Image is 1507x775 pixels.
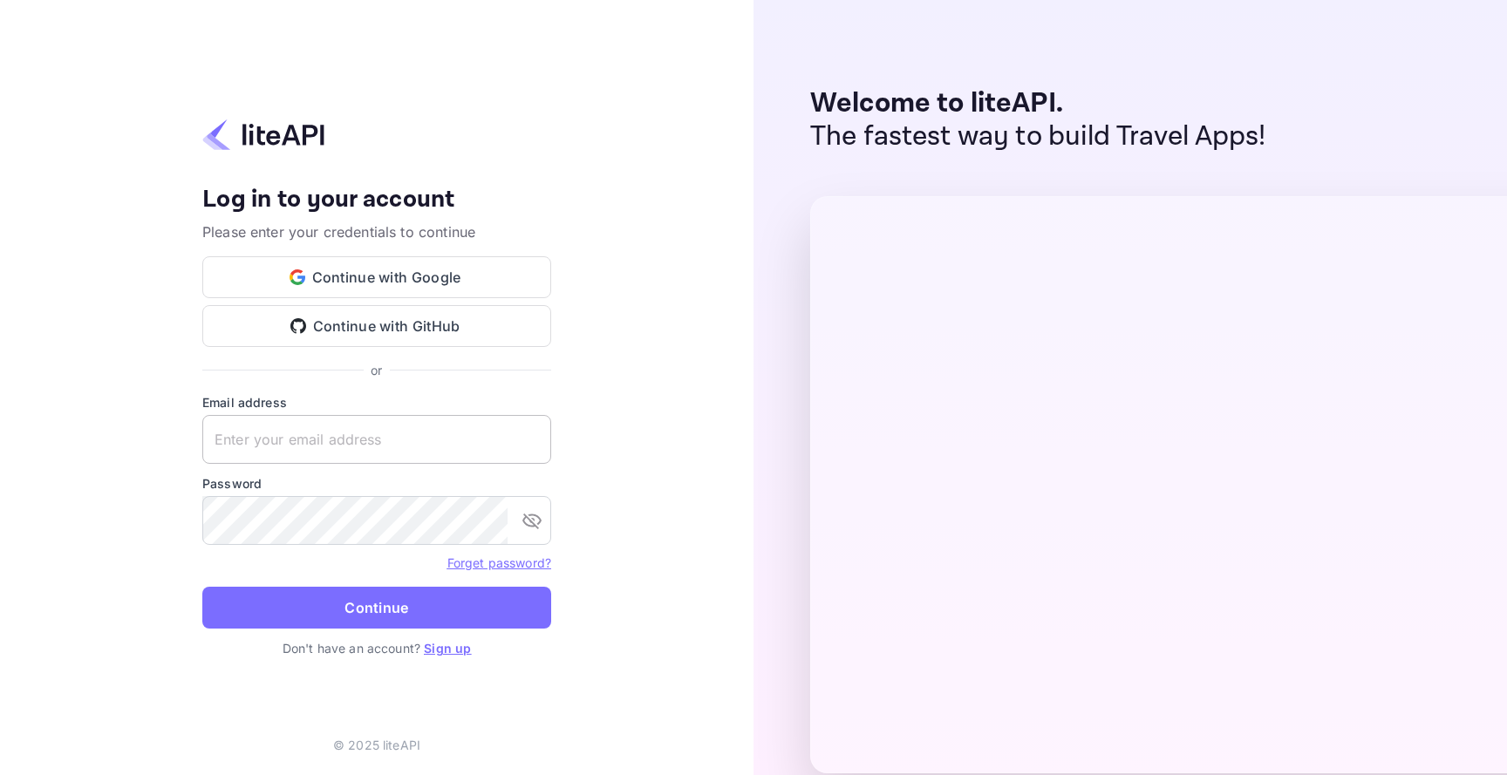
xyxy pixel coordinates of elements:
p: or [371,361,382,379]
button: Continue with GitHub [202,305,551,347]
label: Email address [202,393,551,411]
input: Enter your email address [202,415,551,464]
button: toggle password visibility [515,503,549,538]
a: Sign up [424,641,471,656]
p: Welcome to liteAPI. [810,87,1266,120]
p: © 2025 liteAPI [333,736,420,754]
h4: Log in to your account [202,185,551,215]
button: Continue with Google [202,256,551,298]
p: Please enter your credentials to continue [202,221,551,242]
p: Don't have an account? [202,639,551,657]
a: Forget password? [447,555,551,570]
img: liteapi [202,118,324,152]
a: Forget password? [447,554,551,571]
label: Password [202,474,551,493]
p: The fastest way to build Travel Apps! [810,120,1266,153]
button: Continue [202,587,551,629]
